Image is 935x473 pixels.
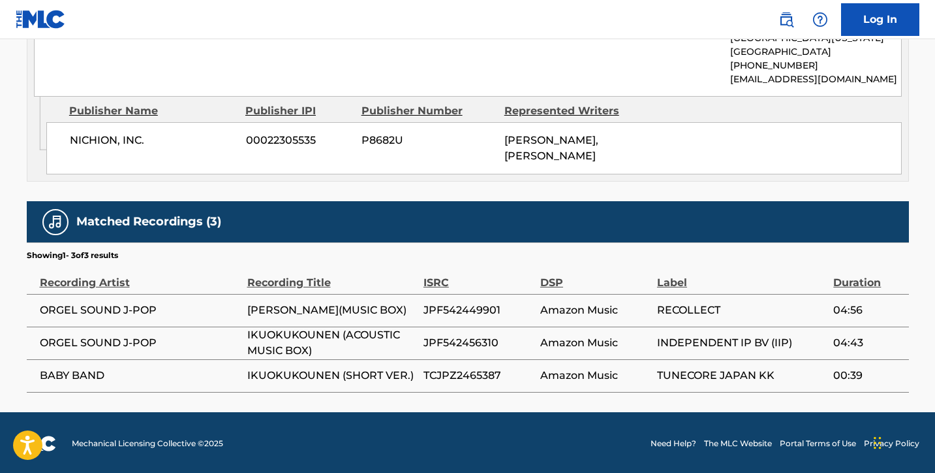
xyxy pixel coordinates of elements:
[540,302,651,318] span: Amazon Music
[833,302,902,318] span: 04:56
[247,327,417,359] span: IKUOKUKOUNEN (ACOUSTIC MUSIC BOX)
[423,335,534,351] span: JPF542456310
[40,261,241,291] div: Recording Artist
[833,335,902,351] span: 04:43
[423,261,534,291] div: ISRC
[423,368,534,383] span: TCJPZ2465387
[540,261,651,291] div: DSP
[657,261,827,291] div: Label
[833,261,902,291] div: Duration
[76,214,221,229] h5: Matched Recordings (3)
[245,103,352,119] div: Publisher IPI
[730,73,900,86] p: [EMAIL_ADDRESS][DOMAIN_NAME]
[69,103,236,119] div: Publisher Name
[40,302,241,318] span: ORGEL SOUND J-POP
[704,438,772,449] a: The MLC Website
[246,133,352,148] span: 00022305535
[807,7,833,33] div: Help
[864,438,919,449] a: Privacy Policy
[657,335,827,351] span: INDEPENDENT IP BV (IIP)
[773,7,799,33] a: Public Search
[504,103,637,119] div: Represented Writers
[730,45,900,59] p: [GEOGRAPHIC_DATA]
[70,133,236,148] span: NICHION, INC.
[247,368,417,383] span: IKUOKUKOUNEN (SHORT VER.)
[423,302,534,318] span: JPF542449901
[778,12,794,27] img: search
[730,59,900,73] p: [PHONE_NUMBER]
[72,438,223,449] span: Mechanical Licensing Collective © 2025
[780,438,856,449] a: Portal Terms of Use
[247,302,417,318] span: [PERSON_NAME](MUSIC BOX)
[361,133,495,148] span: P8682U
[540,368,651,383] span: Amazon Music
[40,368,241,383] span: BABY BAND
[812,12,828,27] img: help
[247,261,417,291] div: Recording Title
[870,410,935,473] iframe: Chat Widget
[540,335,651,351] span: Amazon Music
[27,250,118,261] p: Showing 1 - 3 of 3 results
[841,3,919,36] a: Log In
[657,302,827,318] span: RECOLLECT
[651,438,696,449] a: Need Help?
[657,368,827,383] span: TUNECORE JAPAN KK
[40,335,241,351] span: ORGEL SOUND J-POP
[16,10,66,29] img: MLC Logo
[833,368,902,383] span: 00:39
[874,423,881,463] div: Drag
[504,134,598,162] span: [PERSON_NAME], [PERSON_NAME]
[361,103,495,119] div: Publisher Number
[48,214,63,230] img: Matched Recordings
